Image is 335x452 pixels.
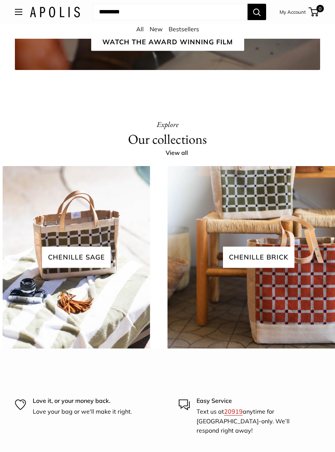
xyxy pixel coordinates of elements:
button: Search [248,4,266,20]
img: Apolis [30,7,80,17]
a: View all [166,147,196,159]
a: All [136,25,144,33]
p: Love it, or your money back. [33,396,132,406]
button: Open menu [15,9,22,15]
h2: Our collections [128,131,207,147]
h3: Explore [157,118,179,131]
a: Watch the Award Winning Film [91,33,244,51]
a: New [150,25,163,33]
a: My Account [280,7,306,16]
a: 0 [309,7,319,16]
a: Bestsellers [169,25,199,33]
span: chenille brick [223,246,294,268]
p: Easy Service [197,396,313,406]
span: 0 [316,5,324,12]
p: Text us at anytime for [GEOGRAPHIC_DATA]-only. We’ll respond right away! [197,407,313,436]
p: Love your bag or we'll make it right. [33,407,132,417]
input: Search... [93,4,248,20]
span: Chenille sage [42,246,111,268]
a: 20919 [224,408,243,415]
